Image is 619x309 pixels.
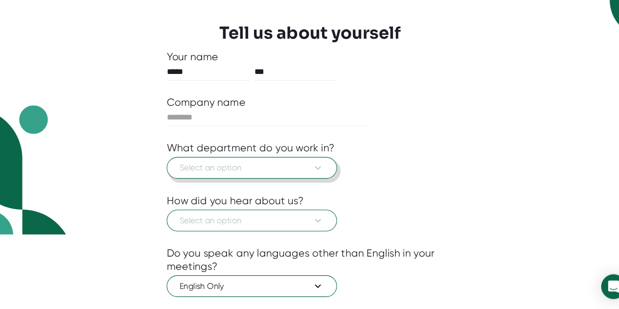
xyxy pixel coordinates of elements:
[174,64,445,76] div: Your name
[174,250,445,274] div: Do you speak any languages other than English in your meetings?
[174,200,304,212] div: How did you hear about us?
[174,107,249,119] div: Company name
[174,150,333,162] div: What department do you work in?
[586,276,609,299] div: Open Intercom Messenger
[174,165,335,185] button: Select an option
[186,219,323,231] span: Select an option
[174,277,335,297] button: English Only
[186,281,323,293] span: English Only
[186,169,323,181] span: Select an option
[224,38,395,56] h3: Tell us about yourself
[174,214,335,235] button: Select an option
